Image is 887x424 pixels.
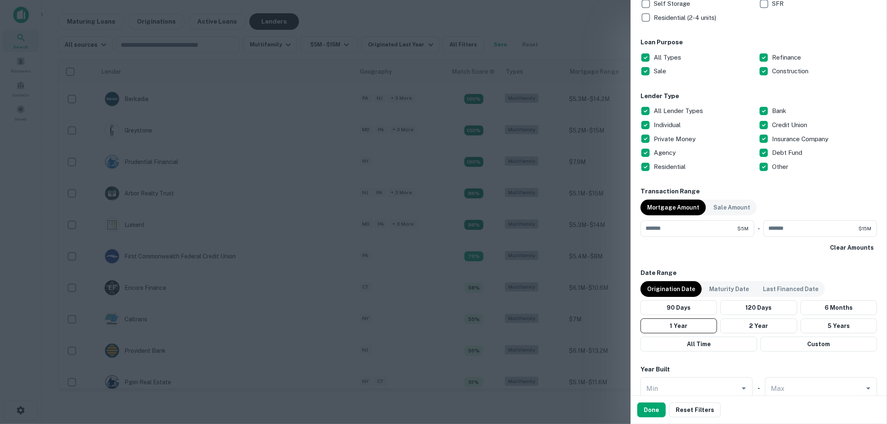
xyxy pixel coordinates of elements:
h6: Lender Type [641,92,877,101]
span: $15M [858,225,871,232]
iframe: Chat Widget [846,358,887,397]
button: 2 Year [720,318,797,333]
button: Clear Amounts [827,240,877,255]
button: Reset Filters [669,402,721,417]
h6: - [758,383,760,393]
button: Open [738,383,750,394]
p: Private Money [654,134,697,144]
p: Other [772,162,790,172]
div: - [758,220,760,237]
h6: Transaction Range [641,187,877,196]
button: 120 Days [720,300,797,315]
button: 6 Months [801,300,877,315]
button: All Time [641,337,757,352]
p: Agency [654,148,677,158]
p: All Types [654,53,683,63]
p: Refinance [772,53,803,63]
button: 90 Days [641,300,717,315]
h6: Date Range [641,268,877,278]
button: Custom [760,337,877,352]
p: Origination Date [647,284,695,294]
h6: Year Built [641,365,670,374]
p: Mortgage Amount [647,203,699,212]
button: 5 Years [801,318,877,333]
p: Insurance Company [772,134,830,144]
p: Sale [654,66,668,76]
p: Credit Union [772,120,809,130]
p: Sale Amount [713,203,750,212]
p: Maturity Date [709,284,749,294]
span: $5M [737,225,748,232]
p: Residential (2-4 units) [654,13,718,23]
p: All Lender Types [654,106,705,116]
p: Individual [654,120,682,130]
p: Construction [772,66,810,76]
p: Debt Fund [772,148,804,158]
button: 1 Year [641,318,717,333]
h6: Loan Purpose [641,38,877,47]
p: Last Financed Date [763,284,818,294]
p: Bank [772,106,788,116]
p: Residential [654,162,687,172]
button: Done [637,402,666,417]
